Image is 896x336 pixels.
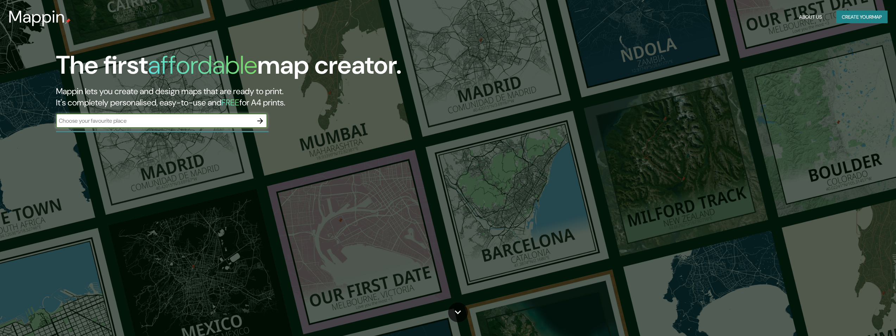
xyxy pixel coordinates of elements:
h2: Mappin lets you create and design maps that are ready to print. It's completely personalised, eas... [56,86,504,108]
img: mappin-pin [65,18,71,24]
button: Create yourmap [836,11,888,24]
h1: The first map creator. [56,50,402,86]
input: Choose your favourite place [56,117,253,125]
button: About Us [796,11,825,24]
h1: affordable [148,49,257,81]
h5: FREE [221,97,239,108]
h3: Mappin [8,7,65,27]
